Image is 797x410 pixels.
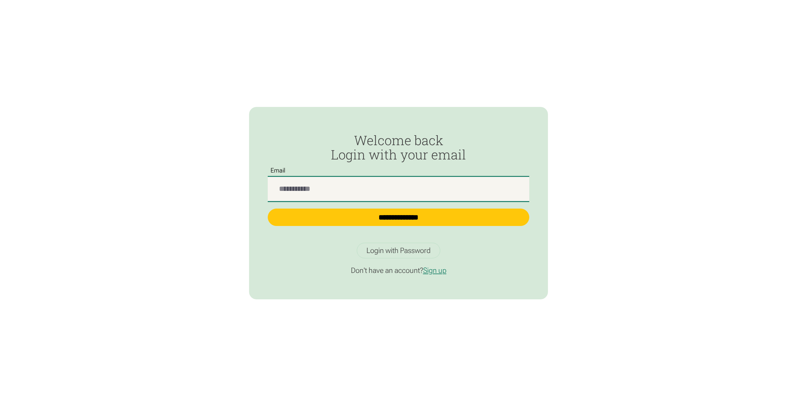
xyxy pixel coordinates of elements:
[423,266,446,275] a: Sign up
[268,266,529,275] p: Don't have an account?
[366,246,431,255] div: Login with Password
[268,133,529,162] h2: Welcome back Login with your email
[268,167,289,174] label: Email
[268,133,529,235] form: Passwordless Login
